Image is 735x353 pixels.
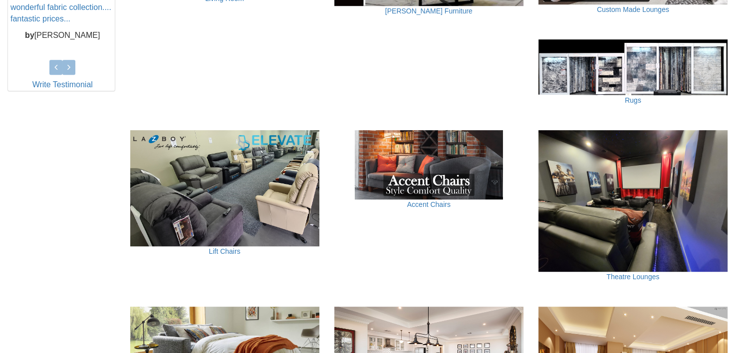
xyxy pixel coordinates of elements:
[385,7,473,15] a: [PERSON_NAME] Furniture
[209,247,241,255] a: Lift Chairs
[32,80,93,89] a: Write Testimonial
[130,130,319,247] img: Lift Chairs
[606,273,659,281] a: Theatre Lounges
[538,39,728,95] img: Rugs
[334,130,523,199] img: Accent Chairs
[10,30,115,41] p: [PERSON_NAME]
[597,5,669,13] a: Custom Made Lounges
[538,130,728,272] img: Theatre Lounges
[625,96,641,104] a: Rugs
[407,200,451,208] a: Accent Chairs
[25,31,34,39] b: by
